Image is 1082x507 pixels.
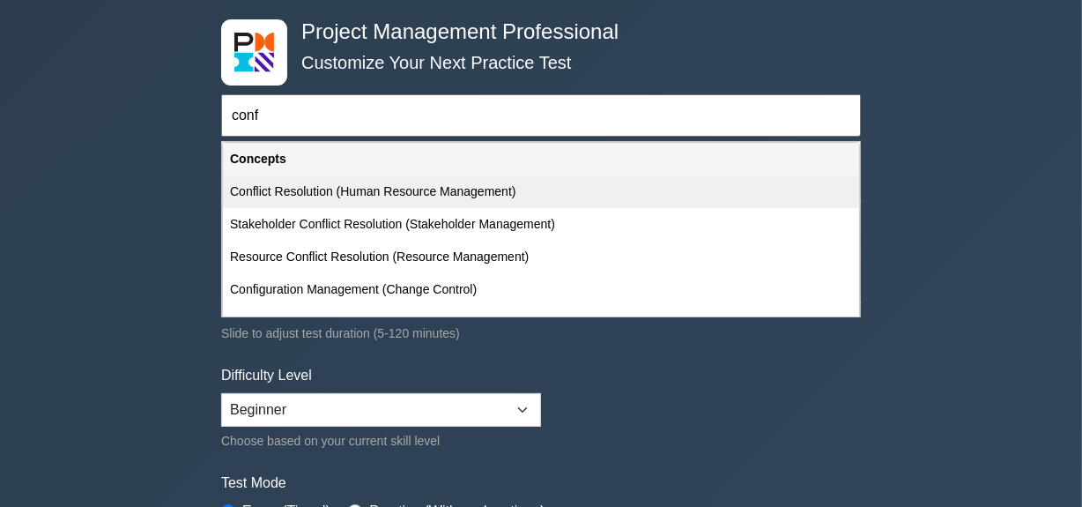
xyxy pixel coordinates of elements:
[221,94,861,137] input: Start typing to filter on topic or concept...
[294,19,774,45] h4: Project Management Professional
[223,175,859,208] div: Conflict Resolution (Human Resource Management)
[221,323,861,344] div: Slide to adjust test duration (5-120 minutes)
[223,306,859,339] div: Conflict Management (Virtual Team Management)
[221,473,861,494] label: Test Mode
[223,241,859,273] div: Resource Conflict Resolution (Resource Management)
[221,430,541,451] div: Choose based on your current skill level
[223,208,859,241] div: Stakeholder Conflict Resolution (Stakeholder Management)
[223,143,859,175] div: Concepts
[221,365,312,386] label: Difficulty Level
[223,273,859,306] div: Configuration Management (Change Control)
